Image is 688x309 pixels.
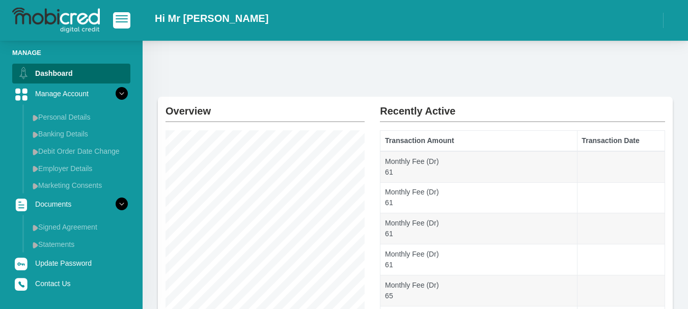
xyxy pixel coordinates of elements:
td: Monthly Fee (Dr) 61 [380,244,577,275]
img: menu arrow [33,224,38,231]
a: Banking Details [29,126,130,142]
th: Transaction Amount [380,131,577,151]
h2: Hi Mr [PERSON_NAME] [155,12,268,24]
img: logo-mobicred.svg [12,8,100,33]
a: Manage Account [12,84,130,103]
img: menu arrow [33,115,38,121]
td: Monthly Fee (Dr) 65 [380,275,577,306]
th: Transaction Date [577,131,665,151]
h2: Recently Active [380,97,665,117]
a: Signed Agreement [29,219,130,235]
h2: Overview [166,97,365,117]
td: Monthly Fee (Dr) 61 [380,213,577,244]
img: menu arrow [33,149,38,155]
td: Monthly Fee (Dr) 61 [380,151,577,182]
img: menu arrow [33,183,38,189]
img: menu arrow [33,131,38,138]
a: Contact Us [12,274,130,293]
img: menu arrow [33,242,38,248]
a: Personal Details [29,109,130,125]
a: Debit Order Date Change [29,143,130,159]
a: Dashboard [12,64,130,83]
a: Update Password [12,254,130,273]
a: Documents [12,194,130,214]
a: Marketing Consents [29,177,130,193]
li: Manage [12,48,130,58]
a: Statements [29,236,130,252]
a: Employer Details [29,160,130,177]
img: menu arrow [33,165,38,172]
td: Monthly Fee (Dr) 61 [380,182,577,213]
